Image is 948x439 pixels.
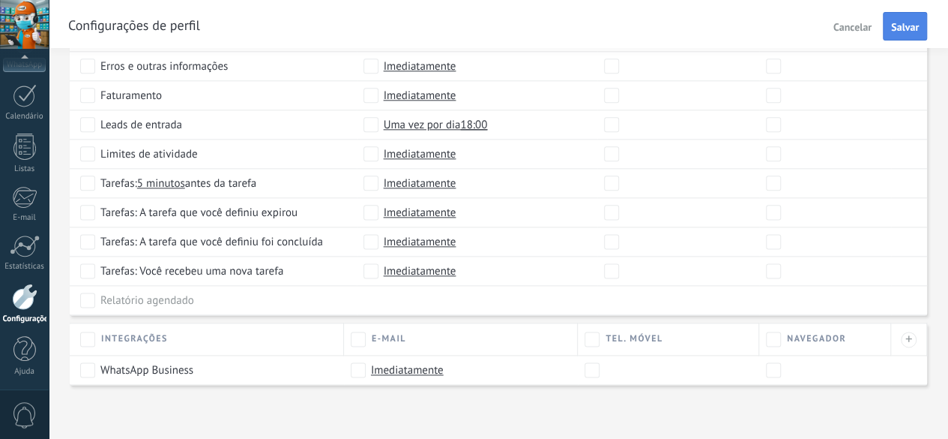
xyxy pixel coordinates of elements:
span: Imediatamente [384,146,456,161]
span: 18:00 [460,117,487,132]
span: Cancelar [833,22,872,32]
span: Tarefas: antes da tarefa [100,176,256,191]
div: Ajuda [3,367,46,377]
div: Calendário [3,112,46,122]
span: Uma vez por dia [384,117,488,132]
div: Listas [3,164,46,174]
span: Tel. Móvel [606,333,662,344]
span: Erros e outras informações [100,59,228,74]
span: Imediatamente [384,234,456,249]
button: Salvar [883,12,927,41]
div: + [901,332,917,347]
span: E-mail [372,333,406,344]
span: Imediatamente [384,176,456,191]
span: Leads de entrada [100,117,182,132]
span: Tarefas: Você recebeu uma nova tarefa [100,263,283,278]
div: Configurações [3,314,46,324]
span: Tarefas: A tarefa que você definiu expirou [100,205,298,220]
span: Imediatamente [384,263,456,278]
h1: Configurações de perfil [68,17,200,34]
span: Navegador [787,333,846,344]
span: Salvar [891,22,919,32]
span: Faturamento [100,88,162,103]
div: Estatísticas [3,262,46,272]
span: WhatsApp Business [100,362,193,377]
div: E-mail [3,213,46,223]
span: Limites de atividade [100,146,198,161]
span: Tarefas: A tarefa que você definiu foi concluída [100,234,323,249]
span: Integrações [101,333,168,344]
span: Imediatamente [371,362,444,377]
span: 5 minutos [137,176,185,191]
span: Relatório agendado [100,293,194,308]
span: Imediatamente [384,88,456,103]
span: Imediatamente [384,205,456,220]
button: Cancelar [827,14,878,38]
span: Imediatamente [384,59,456,74]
